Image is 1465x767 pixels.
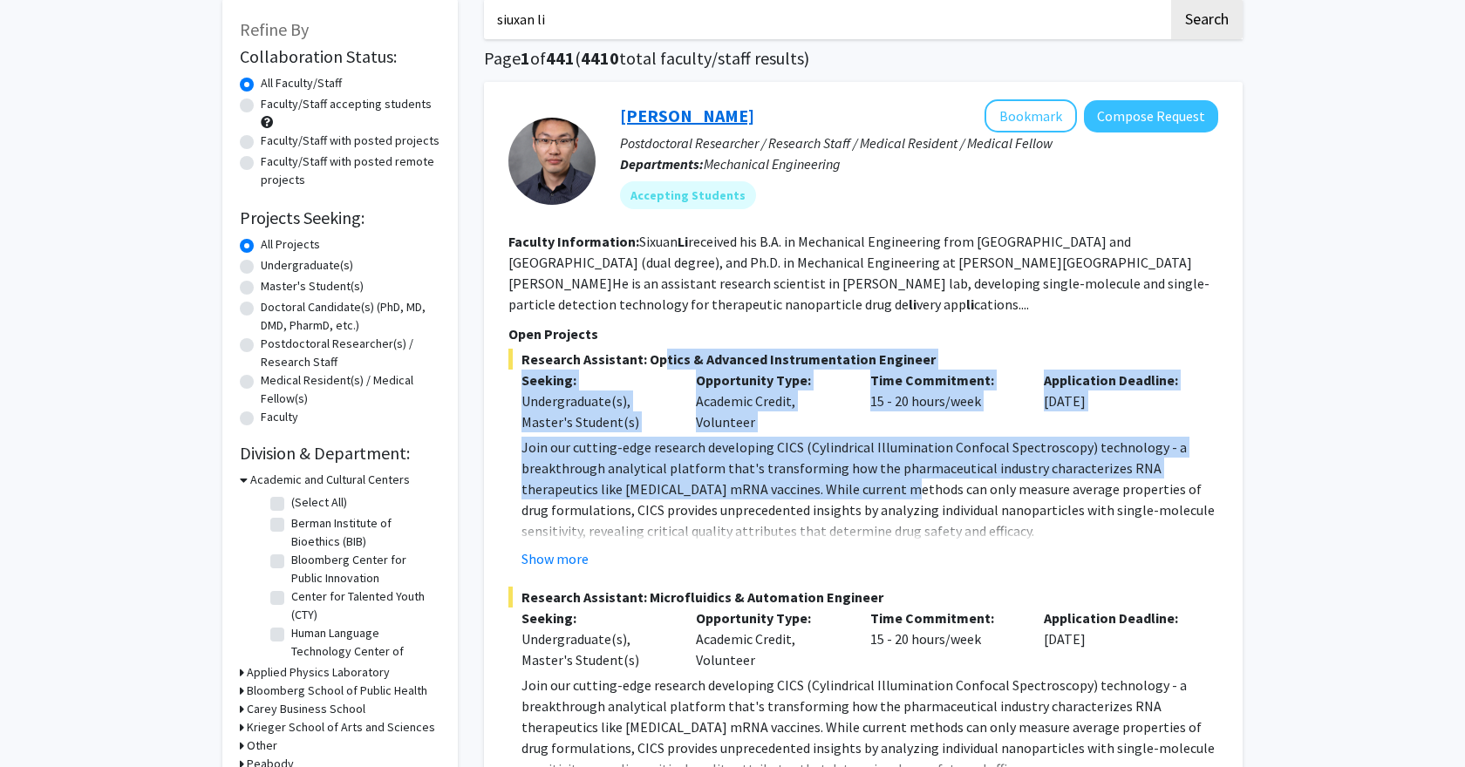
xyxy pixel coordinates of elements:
h3: Applied Physics Laboratory [247,663,390,682]
div: Undergraduate(s), Master's Student(s) [521,390,670,432]
label: Undergraduate(s) [261,256,353,275]
p: Time Commitment: [870,370,1019,390]
label: Bloomberg Center for Public Innovation [291,551,436,587]
h3: Academic and Cultural Centers [250,471,410,489]
h2: Division & Department: [240,443,440,464]
div: Undergraduate(s), Master's Student(s) [521,628,670,670]
p: Seeking: [521,370,670,390]
p: Opportunity Type: [696,370,844,390]
a: [PERSON_NAME] [620,105,754,126]
label: (Select All) [291,493,347,512]
div: [DATE] [1031,370,1205,432]
label: Faculty/Staff accepting students [261,95,432,113]
label: Postdoctoral Researcher(s) / Research Staff [261,335,440,371]
b: li [966,295,974,313]
label: Faculty/Staff with posted projects [261,132,439,150]
p: Application Deadline: [1044,607,1192,628]
button: Add Sixuan Li to Bookmarks [985,99,1077,132]
p: Postdoctoral Researcher / Research Staff / Medical Resident / Medical Fellow [620,132,1218,153]
div: Academic Credit, Volunteer [683,370,857,432]
label: Faculty/Staff with posted remote projects [261,153,440,189]
span: 441 [546,47,575,69]
span: Research Assistant: Optics & Advanced Instrumentation Engineer [508,349,1218,370]
p: Seeking: [521,607,670,628]
h3: Bloomberg School of Public Health [247,682,427,700]
h3: Carey Business School [247,700,365,718]
label: Faculty [261,408,298,426]
span: 1 [521,47,530,69]
div: 15 - 20 hours/week [857,370,1032,432]
mat-chip: Accepting Students [620,181,756,209]
span: Mechanical Engineering [704,155,841,173]
span: Refine By [240,18,309,40]
p: Opportunity Type: [696,607,844,628]
fg-read-more: Sixuan received his B.A. in Mechanical Engineering from [GEOGRAPHIC_DATA] and [GEOGRAPHIC_DATA] (... [508,233,1209,313]
p: Join our cutting-edge research developing CICS (Cylindrical Illumination Confocal Spectroscopy) t... [521,437,1218,541]
b: Faculty Information: [508,233,639,250]
span: Research Assistant: Microfluidics & Automation Engineer [508,587,1218,607]
label: All Faculty/Staff [261,74,342,92]
div: [DATE] [1031,607,1205,670]
h3: Krieger School of Arts and Sciences [247,718,435,736]
label: Human Language Technology Center of Excellence (HLTCOE) [291,624,436,679]
p: Open Projects [508,323,1218,344]
button: Show more [521,548,589,569]
h2: Projects Seeking: [240,207,440,228]
h3: Other [247,736,277,755]
label: Master's Student(s) [261,277,364,295]
div: Academic Credit, Volunteer [683,607,857,670]
label: Medical Resident(s) / Medical Fellow(s) [261,371,440,408]
p: Application Deadline: [1044,370,1192,390]
h1: Page of ( total faculty/staff results) [484,48,1243,69]
b: li [909,295,916,313]
b: Li [678,233,688,250]
b: Departments: [620,155,704,173]
label: Center for Talented Youth (CTY) [291,587,436,624]
label: Berman Institute of Bioethics (BIB) [291,514,436,551]
label: Doctoral Candidate(s) (PhD, MD, DMD, PharmD, etc.) [261,298,440,335]
span: 4410 [581,47,619,69]
label: All Projects [261,235,320,254]
p: Time Commitment: [870,607,1019,628]
div: 15 - 20 hours/week [857,607,1032,670]
h2: Collaboration Status: [240,46,440,67]
iframe: Chat [13,689,74,754]
button: Compose Request to Sixuan Li [1084,100,1218,132]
